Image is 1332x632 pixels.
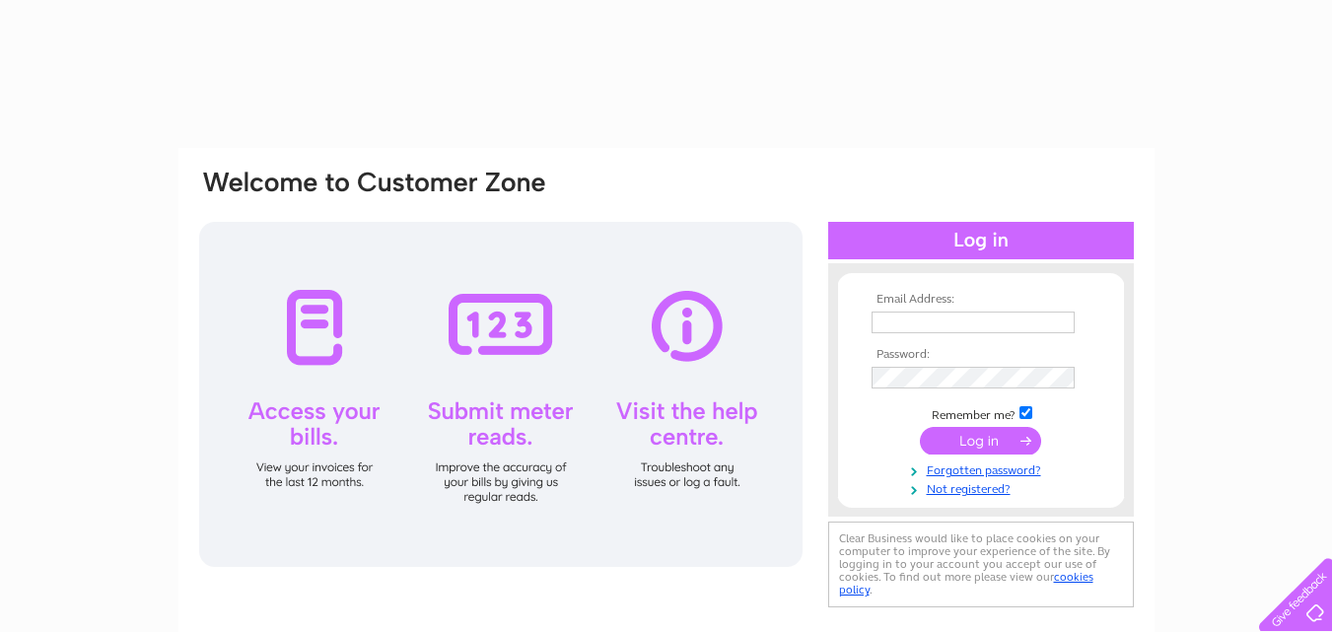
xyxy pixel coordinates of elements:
[867,293,1095,307] th: Email Address:
[867,403,1095,423] td: Remember me?
[872,459,1095,478] a: Forgotten password?
[839,570,1093,597] a: cookies policy
[828,522,1134,607] div: Clear Business would like to place cookies on your computer to improve your experience of the sit...
[867,348,1095,362] th: Password:
[872,478,1095,497] a: Not registered?
[920,427,1041,455] input: Submit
